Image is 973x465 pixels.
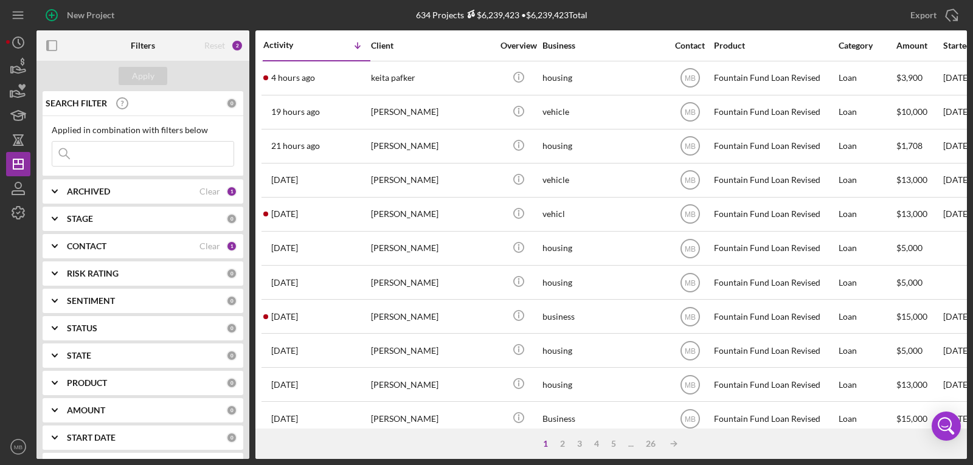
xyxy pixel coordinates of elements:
[571,439,588,449] div: 3
[685,142,696,151] text: MB
[542,62,664,94] div: housing
[685,415,696,424] text: MB
[542,198,664,230] div: vehicl
[371,334,493,367] div: [PERSON_NAME]
[622,439,640,449] div: ...
[896,379,927,390] span: $13,000
[640,439,662,449] div: 26
[685,176,696,185] text: MB
[896,41,942,50] div: Amount
[67,296,115,306] b: SENTIMENT
[226,350,237,361] div: 0
[896,413,927,424] span: $15,000
[226,186,237,197] div: 1
[839,266,895,298] div: Loan
[896,72,923,83] span: $3,900
[271,107,320,117] time: 2025-09-08 19:14
[271,278,298,288] time: 2025-09-02 14:50
[685,210,696,219] text: MB
[67,433,116,443] b: START DATE
[714,368,836,401] div: Fountain Fund Loan Revised
[685,74,696,83] text: MB
[542,266,664,298] div: housing
[714,334,836,367] div: Fountain Fund Loan Revised
[371,368,493,401] div: [PERSON_NAME]
[685,278,696,287] text: MB
[371,198,493,230] div: [PERSON_NAME]
[371,130,493,162] div: [PERSON_NAME]
[271,380,298,390] time: 2025-08-25 17:15
[685,312,696,321] text: MB
[910,3,937,27] div: Export
[371,232,493,264] div: [PERSON_NAME]
[896,345,923,356] span: $5,000
[542,130,664,162] div: housing
[542,232,664,264] div: housing
[371,62,493,94] div: keita pafker
[588,439,605,449] div: 4
[263,40,317,50] div: Activity
[839,164,895,196] div: Loan
[714,300,836,332] div: Fountain Fund Loan Revised
[714,41,836,50] div: Product
[896,243,923,253] span: $5,000
[132,67,154,85] div: Apply
[131,41,155,50] b: Filters
[226,295,237,306] div: 0
[371,96,493,128] div: [PERSON_NAME]
[685,346,696,355] text: MB
[714,96,836,128] div: Fountain Fund Loan Revised
[496,41,541,50] div: Overview
[932,412,961,441] div: Open Intercom Messenger
[14,444,23,450] text: MB
[52,125,234,135] div: Applied in combination with filters below
[226,213,237,224] div: 0
[226,432,237,443] div: 0
[226,241,237,252] div: 1
[67,269,119,278] b: RISK RATING
[67,378,107,388] b: PRODUCT
[714,130,836,162] div: Fountain Fund Loan Revised
[896,140,923,151] span: $1,708
[839,62,895,94] div: Loan
[714,266,836,298] div: Fountain Fund Loan Revised
[271,141,320,151] time: 2025-09-08 17:28
[537,439,554,449] div: 1
[67,323,97,333] b: STATUS
[714,198,836,230] div: Fountain Fund Loan Revised
[36,3,126,27] button: New Project
[226,98,237,109] div: 0
[839,232,895,264] div: Loan
[67,241,106,251] b: CONTACT
[119,67,167,85] button: Apply
[371,164,493,196] div: [PERSON_NAME]
[371,402,493,435] div: [PERSON_NAME]
[542,334,664,367] div: housing
[896,208,927,219] span: $13,000
[685,381,696,389] text: MB
[667,41,713,50] div: Contact
[271,73,315,83] time: 2025-09-09 10:15
[67,351,91,360] b: STATE
[685,108,696,117] text: MB
[371,266,493,298] div: [PERSON_NAME]
[839,402,895,435] div: Loan
[896,311,927,322] span: $15,000
[67,405,105,415] b: AMOUNT
[226,377,237,388] div: 0
[542,368,664,401] div: housing
[714,164,836,196] div: Fountain Fund Loan Revised
[542,41,664,50] div: Business
[714,62,836,94] div: Fountain Fund Loan Revised
[199,187,220,196] div: Clear
[199,241,220,251] div: Clear
[231,40,243,52] div: 2
[67,187,110,196] b: ARCHIVED
[271,209,298,219] time: 2025-09-03 15:55
[542,96,664,128] div: vehicle
[554,439,571,449] div: 2
[226,268,237,279] div: 0
[371,300,493,332] div: [PERSON_NAME]
[204,41,225,50] div: Reset
[685,244,696,253] text: MB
